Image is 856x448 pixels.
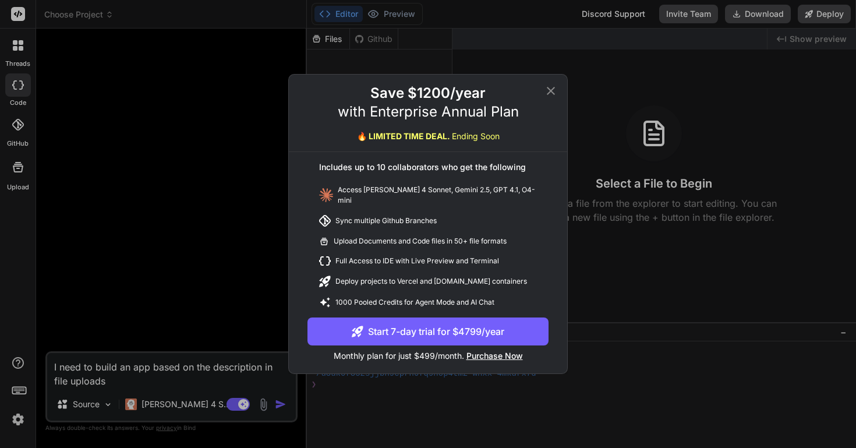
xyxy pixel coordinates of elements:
[307,231,549,251] div: Upload Documents and Code files in 50+ file formats
[307,271,549,292] div: Deploy projects to Vercel and [DOMAIN_NAME] containers
[370,84,486,103] h2: Save $1200/year
[307,180,549,210] div: Access [PERSON_NAME] 4 Sonnet, Gemini 2.5, GPT 4.1, O4-mini
[307,318,549,345] button: Start 7-day trial for $4799/year
[307,292,549,313] div: 1000 Pooled Credits for Agent Mode and AI Chat
[307,161,549,180] div: Includes up to 10 collaborators who get the following
[307,251,549,271] div: Full Access to IDE with Live Preview and Terminal
[307,210,549,231] div: Sync multiple Github Branches
[338,103,519,121] p: with Enterprise Annual Plan
[466,351,523,361] span: Purchase Now
[357,130,500,142] div: 🔥 LIMITED TIME DEAL.
[452,131,500,141] span: Ending Soon
[307,345,549,362] p: Monthly plan for just $499/month.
